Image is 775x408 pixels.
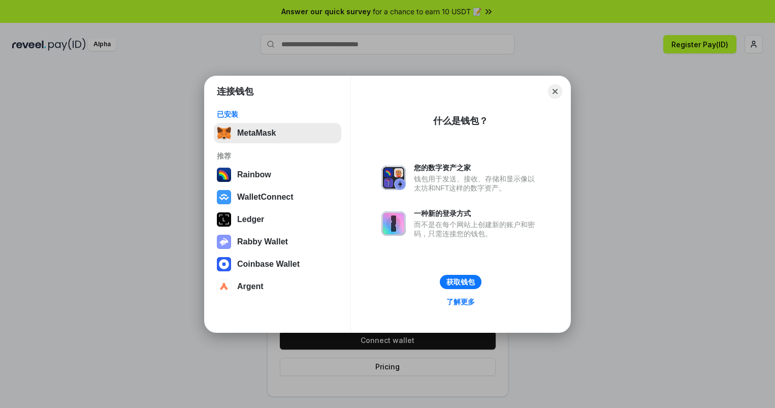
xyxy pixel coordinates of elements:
button: Argent [214,276,341,297]
img: svg+xml,%3Csvg%20xmlns%3D%22http%3A%2F%2Fwww.w3.org%2F2000%2Fsvg%22%20fill%3D%22none%22%20viewBox... [381,166,406,190]
button: MetaMask [214,123,341,143]
img: svg+xml,%3Csvg%20xmlns%3D%22http%3A%2F%2Fwww.w3.org%2F2000%2Fsvg%22%20fill%3D%22none%22%20viewBox... [381,211,406,236]
div: Rabby Wallet [237,237,288,246]
div: 获取钱包 [446,277,475,287]
button: Close [548,84,562,99]
div: Argent [237,282,264,291]
div: MetaMask [237,129,276,138]
div: 了解更多 [446,297,475,306]
div: Ledger [237,215,264,224]
a: 了解更多 [440,295,481,308]
div: Coinbase Wallet [237,260,300,269]
button: Rainbow [214,165,341,185]
img: svg+xml,%3Csvg%20fill%3D%22none%22%20height%3D%2233%22%20viewBox%3D%220%200%2035%2033%22%20width%... [217,126,231,140]
div: 而不是在每个网站上创建新的账户和密码，只需连接您的钱包。 [414,220,540,238]
img: svg+xml,%3Csvg%20width%3D%2228%22%20height%3D%2228%22%20viewBox%3D%220%200%2028%2028%22%20fill%3D... [217,257,231,271]
button: 获取钱包 [440,275,481,289]
div: 已安装 [217,110,338,119]
div: 推荐 [217,151,338,161]
button: WalletConnect [214,187,341,207]
img: svg+xml,%3Csvg%20xmlns%3D%22http%3A%2F%2Fwww.w3.org%2F2000%2Fsvg%22%20fill%3D%22none%22%20viewBox... [217,235,231,249]
div: Rainbow [237,170,271,179]
img: svg+xml,%3Csvg%20width%3D%2228%22%20height%3D%2228%22%20viewBox%3D%220%200%2028%2028%22%20fill%3D... [217,279,231,294]
h1: 连接钱包 [217,85,253,98]
div: 什么是钱包？ [433,115,488,127]
div: WalletConnect [237,193,294,202]
button: Ledger [214,209,341,230]
img: svg+xml,%3Csvg%20xmlns%3D%22http%3A%2F%2Fwww.w3.org%2F2000%2Fsvg%22%20width%3D%2228%22%20height%3... [217,212,231,227]
img: svg+xml,%3Csvg%20width%3D%2228%22%20height%3D%2228%22%20viewBox%3D%220%200%2028%2028%22%20fill%3D... [217,190,231,204]
button: Rabby Wallet [214,232,341,252]
div: 一种新的登录方式 [414,209,540,218]
button: Coinbase Wallet [214,254,341,274]
img: svg+xml,%3Csvg%20width%3D%22120%22%20height%3D%22120%22%20viewBox%3D%220%200%20120%20120%22%20fil... [217,168,231,182]
div: 您的数字资产之家 [414,163,540,172]
div: 钱包用于发送、接收、存储和显示像以太坊和NFT这样的数字资产。 [414,174,540,193]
